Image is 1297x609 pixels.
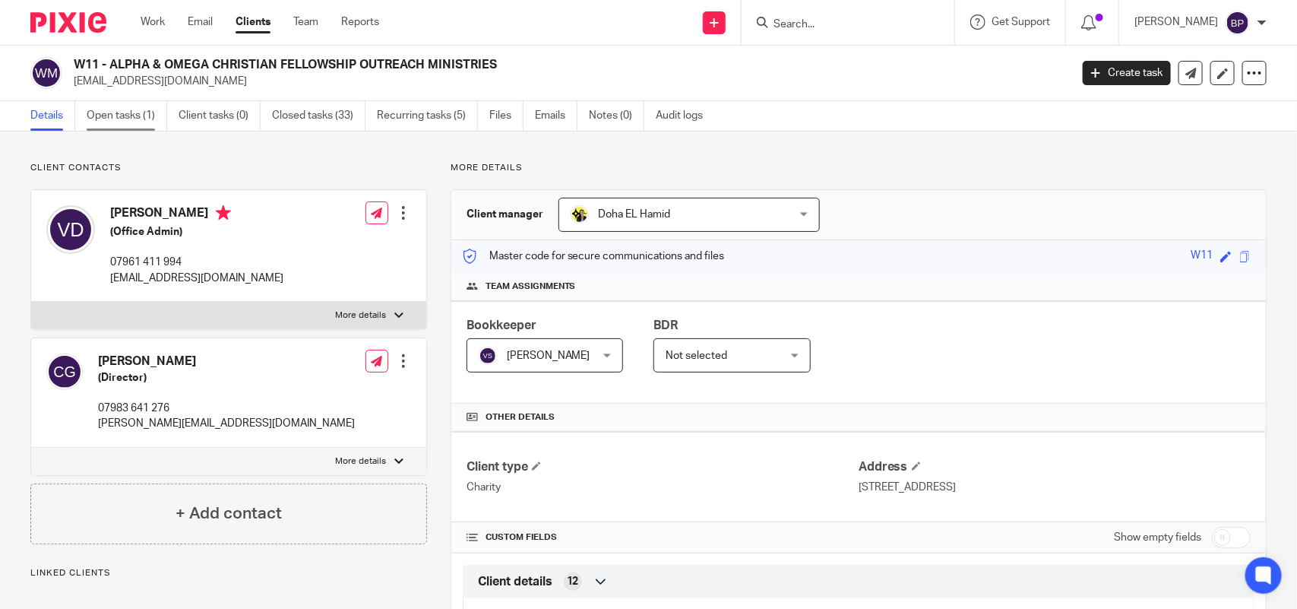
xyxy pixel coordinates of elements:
[1226,11,1250,35] img: svg%3E
[1191,248,1213,265] div: W11
[467,319,536,331] span: Bookkeeper
[336,309,387,322] p: More details
[30,162,427,174] p: Client contacts
[535,101,577,131] a: Emails
[30,57,62,89] img: svg%3E
[486,281,576,293] span: Team assignments
[188,14,213,30] a: Email
[859,480,1251,495] p: [STREET_ADDRESS]
[98,370,355,385] h5: (Director)
[74,57,862,73] h2: W11 - ALPHA & OMEGA CHRISTIAN FELLOWSHIP OUTREACH MINISTRIES
[451,162,1267,174] p: More details
[98,416,355,431] p: [PERSON_NAME][EMAIL_ADDRESS][DOMAIN_NAME]
[859,459,1251,475] h4: Address
[467,459,859,475] h4: Client type
[30,12,106,33] img: Pixie
[1114,530,1201,545] label: Show empty fields
[336,455,387,468] p: More details
[467,207,543,222] h3: Client manager
[46,354,83,390] img: svg%3E
[30,101,75,131] a: Details
[179,101,261,131] a: Client tasks (0)
[467,480,859,495] p: Charity
[467,531,859,544] h4: CUSTOM FIELDS
[478,574,552,590] span: Client details
[479,347,497,365] img: svg%3E
[567,574,579,589] span: 12
[656,101,714,131] a: Audit logs
[236,14,270,30] a: Clients
[571,205,589,224] img: Doha-Starbridge.jpg
[110,224,283,239] h5: (Office Admin)
[377,101,478,131] a: Recurring tasks (5)
[489,101,524,131] a: Files
[272,101,365,131] a: Closed tasks (33)
[1083,61,1171,85] a: Create task
[507,350,590,361] span: [PERSON_NAME]
[110,271,283,286] p: [EMAIL_ADDRESS][DOMAIN_NAME]
[486,411,555,423] span: Other details
[463,249,725,264] p: Master code for secure communications and files
[1134,14,1218,30] p: [PERSON_NAME]
[110,255,283,270] p: 07961 411 994
[772,18,909,32] input: Search
[666,350,727,361] span: Not selected
[589,101,644,131] a: Notes (0)
[74,74,1060,89] p: [EMAIL_ADDRESS][DOMAIN_NAME]
[341,14,379,30] a: Reports
[599,209,671,220] span: Doha EL Hamid
[46,205,95,254] img: svg%3E
[110,205,283,224] h4: [PERSON_NAME]
[216,205,231,220] i: Primary
[98,401,355,416] p: 07983 641 276
[653,319,678,331] span: BDR
[87,101,167,131] a: Open tasks (1)
[293,14,318,30] a: Team
[98,354,355,370] h4: [PERSON_NAME]
[176,502,282,525] h4: + Add contact
[992,17,1050,27] span: Get Support
[30,567,427,579] p: Linked clients
[141,14,165,30] a: Work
